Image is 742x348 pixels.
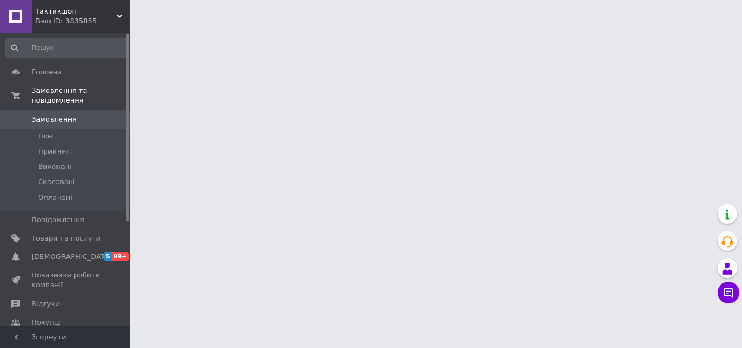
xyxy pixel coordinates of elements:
[38,177,75,187] span: Скасовані
[32,299,60,309] span: Відгуки
[112,252,130,261] span: 99+
[35,16,130,26] div: Ваш ID: 3835855
[32,252,112,262] span: [DEMOGRAPHIC_DATA]
[38,162,72,172] span: Виконані
[32,86,130,105] span: Замовлення та повідомлення
[38,131,54,141] span: Нові
[32,67,62,77] span: Головна
[35,7,117,16] span: Тактикшоп
[32,115,77,124] span: Замовлення
[32,215,84,225] span: Повідомлення
[32,270,100,290] span: Показники роботи компанії
[103,252,112,261] span: 5
[32,233,100,243] span: Товари та послуги
[718,282,739,303] button: Чат з покупцем
[5,38,128,58] input: Пошук
[38,193,72,203] span: Оплачені
[32,318,61,327] span: Покупці
[38,147,72,156] span: Прийняті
